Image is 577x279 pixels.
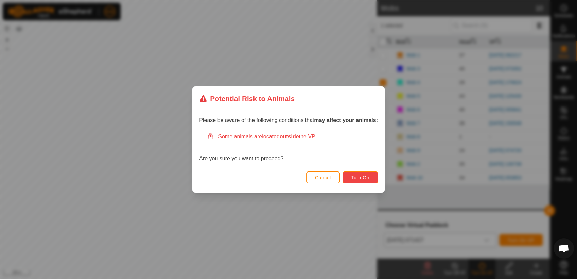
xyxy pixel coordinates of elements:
strong: may affect your animals: [314,117,378,123]
div: Potential Risk to Animals [199,93,295,104]
div: Are you sure you want to proceed? [199,133,378,163]
button: Turn On [343,171,378,183]
strong: outside [280,134,299,139]
span: Turn On [351,175,369,180]
div: Open chat [554,238,574,259]
span: Please be aware of the following conditions that [199,117,378,123]
div: Some animals are [207,133,378,141]
span: located the VP. [262,134,316,139]
button: Cancel [306,171,340,183]
span: Cancel [315,175,331,180]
